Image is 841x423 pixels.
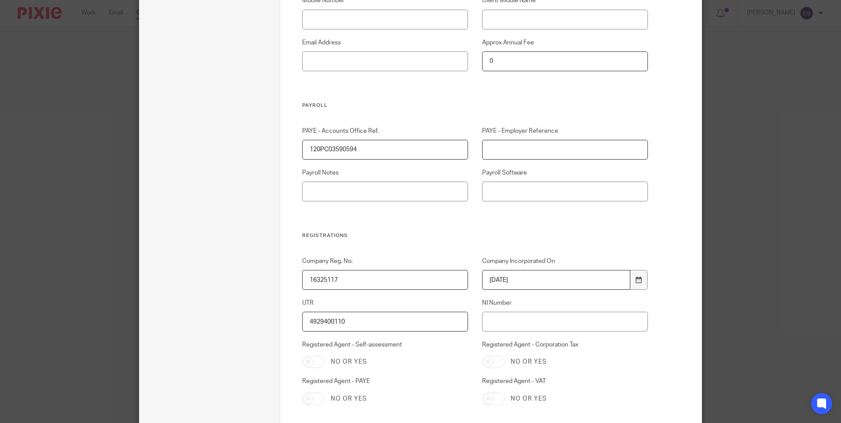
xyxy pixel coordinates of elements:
[302,257,468,266] label: Company Reg. No.
[302,102,648,109] h3: Payroll
[482,270,631,290] input: YYYY-MM-DD
[482,340,648,349] label: Registered Agent - Corporation Tax
[511,394,547,403] label: No or yes
[482,377,648,386] label: Registered Agent - VAT
[482,168,648,177] label: Payroll Software
[482,38,648,47] label: Approx Annual Fee
[482,127,648,135] label: PAYE - Employer Reference
[302,232,648,239] h3: Registrations
[302,299,468,307] label: UTR
[331,357,367,366] label: No or yes
[302,168,468,177] label: Payroll Notes
[302,377,468,386] label: Registered Agent - PAYE
[482,257,648,266] label: Company Incorporated On
[482,299,648,307] label: NI Number
[331,394,367,403] label: No or yes
[302,340,468,349] label: Registered Agent - Self-assessment
[302,38,468,47] label: Email Address
[511,357,547,366] label: No or yes
[302,127,468,135] label: PAYE - Accounts Office Ref.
